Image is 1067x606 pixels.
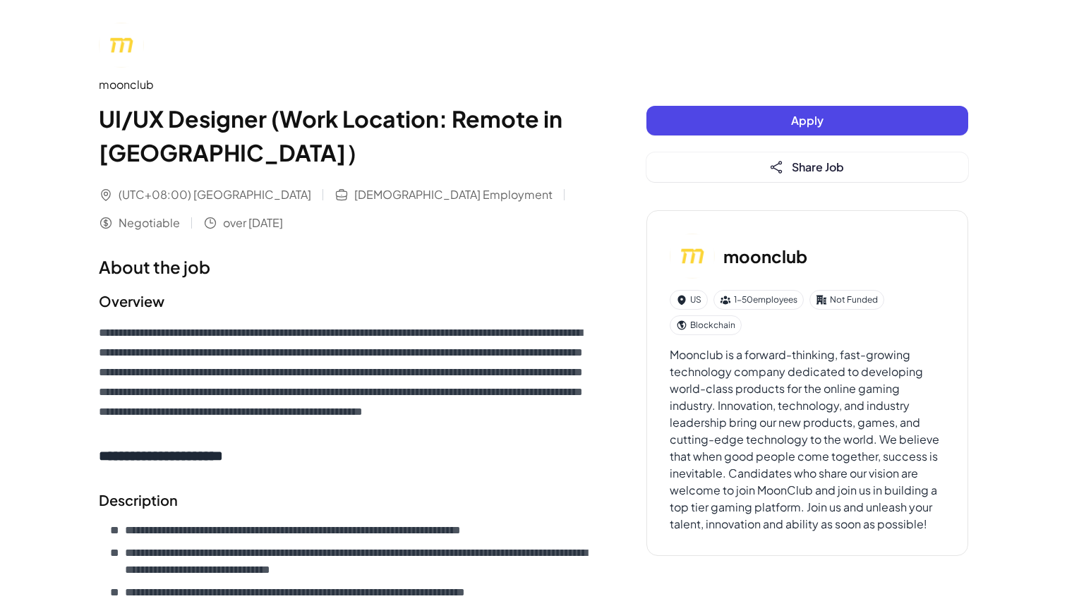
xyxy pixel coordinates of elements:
span: Share Job [792,159,844,174]
h1: About the job [99,254,590,279]
span: [DEMOGRAPHIC_DATA] Employment [354,186,553,203]
h1: UI/UX Designer (Work Location: Remote in [GEOGRAPHIC_DATA]） [99,102,590,169]
div: Blockchain [670,315,742,335]
h3: moonclub [723,243,807,269]
span: (UTC+08:00) [GEOGRAPHIC_DATA] [119,186,311,203]
div: 1-50 employees [713,290,804,310]
span: Negotiable [119,214,180,231]
button: Apply [646,106,968,135]
h2: Description [99,490,590,511]
div: Not Funded [809,290,884,310]
h2: Overview [99,291,590,312]
div: US [670,290,708,310]
img: mo [99,23,144,68]
span: over [DATE] [223,214,283,231]
div: moonclub [99,76,590,93]
button: Share Job [646,152,968,182]
span: Apply [791,113,824,128]
div: Moonclub is a forward-thinking, fast-growing technology company dedicated to developing world-cla... [670,346,945,533]
img: mo [670,234,715,279]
